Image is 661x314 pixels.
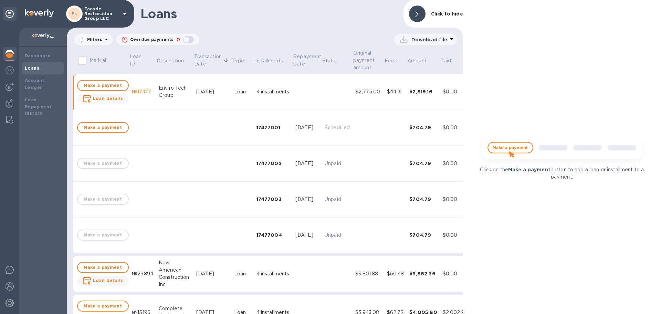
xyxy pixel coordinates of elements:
[3,7,17,21] div: Unpin categories
[256,196,290,203] div: 17477003
[325,160,350,167] p: Unpaid
[72,11,77,16] b: FL
[440,57,451,64] p: Paid
[232,57,253,64] span: Type
[84,37,102,42] p: Filters
[232,57,244,64] p: Type
[325,232,350,239] p: Unpaid
[77,262,129,273] button: Make a payment
[409,124,437,131] div: $704.79
[325,196,350,203] p: Unpaid
[256,160,290,167] div: 17477002
[176,36,180,43] p: 0
[443,270,468,277] div: $0.00
[295,124,319,131] div: [DATE]
[25,97,52,116] b: Loan Repayment History
[353,50,384,71] span: Original payment amount
[443,196,468,203] div: $0.00
[130,37,174,43] p: Overdue payments
[196,88,229,95] div: [DATE]
[90,57,107,64] p: Mark all
[77,301,129,312] button: Make a payment
[325,124,350,131] p: Scheduled
[476,166,648,181] p: Click on the button to add a loan or installment to a payment.
[443,88,468,95] div: $0.00
[353,50,375,71] p: Original payment amount
[409,270,437,277] div: $3,862.36
[116,34,199,45] button: Overdue payments0
[409,232,437,239] div: $704.79
[355,88,381,95] div: $2,775.00
[83,81,123,90] span: Make a payment
[443,232,468,239] div: $0.00
[443,124,468,131] div: $0.00
[194,53,231,68] span: Transaction Date
[323,57,338,64] p: Status
[234,88,251,95] div: Loan
[157,57,193,64] span: Description
[508,167,550,172] b: Make a payment
[83,123,123,132] span: Make a payment
[295,160,319,167] div: [DATE]
[407,57,427,64] p: Amount
[25,9,54,17] img: Logo
[77,122,129,133] button: Make a payment
[293,53,321,68] p: Repayment Date
[130,53,155,68] span: Loan ID
[355,270,381,277] div: $3,801.88
[159,259,191,288] div: New American Construction Inc
[385,57,406,64] span: Fees
[409,196,437,203] div: $704.79
[194,53,222,68] p: Transaction Date
[256,124,290,131] div: 17477001
[387,270,404,277] div: $60.48
[256,232,290,239] div: 17477004
[387,88,404,95] div: $44.16
[295,196,319,203] div: [DATE]
[77,94,129,104] button: Loan details
[159,84,191,99] div: Enviro Tech Group
[234,270,251,277] div: Loan
[385,57,397,64] p: Fees
[409,160,437,167] div: $704.79
[431,11,463,17] b: Click to hide
[25,53,51,58] b: Dashboard
[83,263,123,272] span: Make a payment
[132,270,153,277] div: №29894
[140,7,398,21] h1: Loans
[93,278,123,283] b: Loan details
[25,65,39,71] b: Loans
[83,302,123,310] span: Make a payment
[295,232,319,239] div: [DATE]
[411,36,448,43] p: Download file
[409,88,437,95] div: $2,819.16
[77,276,129,286] button: Loan details
[84,7,119,21] p: Facade Restoration Group LLC
[157,57,184,64] p: Description
[256,88,290,95] div: 4 installments
[254,57,283,64] p: Installments
[77,80,129,91] button: Make a payment
[407,57,436,64] span: Amount
[443,160,468,167] div: $0.00
[25,78,44,90] b: Account Ledger
[254,57,292,64] span: Installments
[256,270,290,277] div: 4 installments
[196,270,229,277] div: [DATE]
[132,88,153,95] div: №17477
[6,66,14,74] img: Foreign exchange
[130,53,146,68] p: Loan ID
[440,57,460,64] span: Paid
[93,96,123,101] b: Loan details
